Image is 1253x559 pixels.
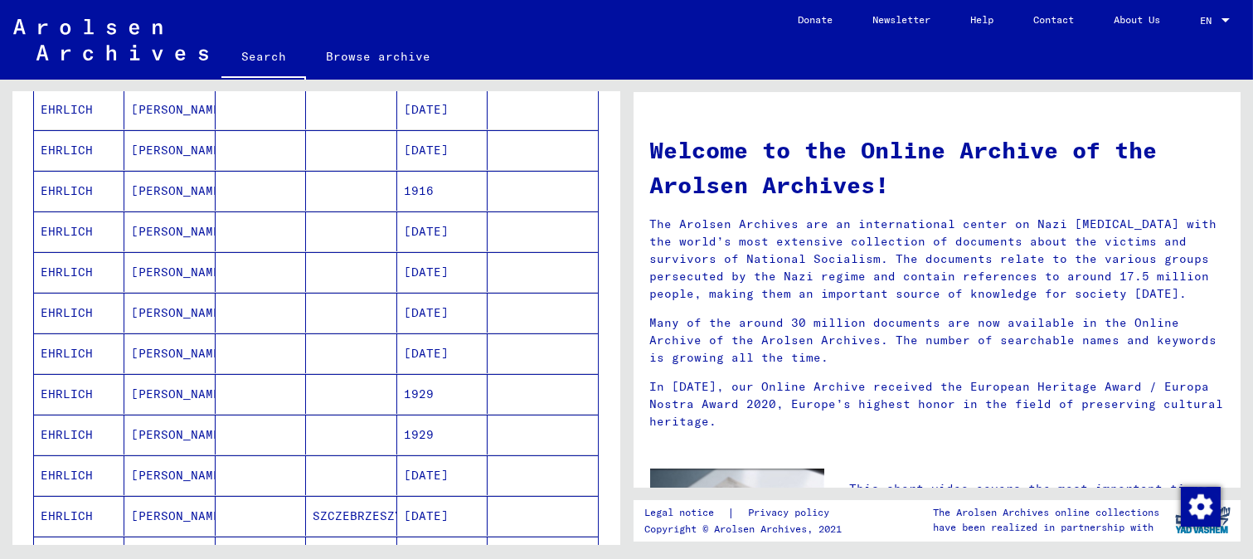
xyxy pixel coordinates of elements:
[644,504,727,522] a: Legal notice
[34,171,124,211] mat-cell: EHRLICH
[34,90,124,129] mat-cell: EHRLICH
[34,455,124,495] mat-cell: EHRLICH
[933,520,1159,535] p: have been realized in partnership with
[34,374,124,414] mat-cell: EHRLICH
[306,36,450,76] a: Browse archive
[397,496,488,536] mat-cell: [DATE]
[397,252,488,292] mat-cell: [DATE]
[1180,486,1220,526] div: Change consent
[735,504,849,522] a: Privacy policy
[849,480,1224,515] p: This short video covers the most important tips for searching the Online Archive.
[397,90,488,129] mat-cell: [DATE]
[650,378,1225,430] p: In [DATE], our Online Archive received the European Heritage Award / Europa Nostra Award 2020, Eu...
[1200,15,1218,27] span: EN
[397,171,488,211] mat-cell: 1916
[124,374,215,414] mat-cell: [PERSON_NAME]
[933,505,1159,520] p: The Arolsen Archives online collections
[397,333,488,373] mat-cell: [DATE]
[1181,487,1221,527] img: Change consent
[34,252,124,292] mat-cell: EHRLICH
[397,374,488,414] mat-cell: 1929
[34,415,124,454] mat-cell: EHRLICH
[221,36,306,80] a: Search
[124,90,215,129] mat-cell: [PERSON_NAME]
[397,211,488,251] mat-cell: [DATE]
[34,211,124,251] mat-cell: EHRLICH
[13,19,208,61] img: Arolsen_neg.svg
[34,333,124,373] mat-cell: EHRLICH
[34,130,124,170] mat-cell: EHRLICH
[34,293,124,333] mat-cell: EHRLICH
[644,504,849,522] div: |
[124,211,215,251] mat-cell: [PERSON_NAME]
[397,293,488,333] mat-cell: [DATE]
[124,130,215,170] mat-cell: [PERSON_NAME]
[34,496,124,536] mat-cell: EHRLICH
[124,333,215,373] mat-cell: [PERSON_NAME]
[124,171,215,211] mat-cell: [PERSON_NAME]
[650,216,1225,303] p: The Arolsen Archives are an international center on Nazi [MEDICAL_DATA] with the world’s most ext...
[306,496,396,536] mat-cell: SZCZEBRZESZYN
[397,455,488,495] mat-cell: [DATE]
[650,133,1225,202] h1: Welcome to the Online Archive of the Arolsen Archives!
[397,415,488,454] mat-cell: 1929
[1172,499,1234,541] img: yv_logo.png
[124,293,215,333] mat-cell: [PERSON_NAME]
[650,314,1225,367] p: Many of the around 30 million documents are now available in the Online Archive of the Arolsen Ar...
[124,415,215,454] mat-cell: [PERSON_NAME]
[124,496,215,536] mat-cell: [PERSON_NAME]
[644,522,849,537] p: Copyright © Arolsen Archives, 2021
[124,252,215,292] mat-cell: [PERSON_NAME]
[397,130,488,170] mat-cell: [DATE]
[124,455,215,495] mat-cell: [PERSON_NAME]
